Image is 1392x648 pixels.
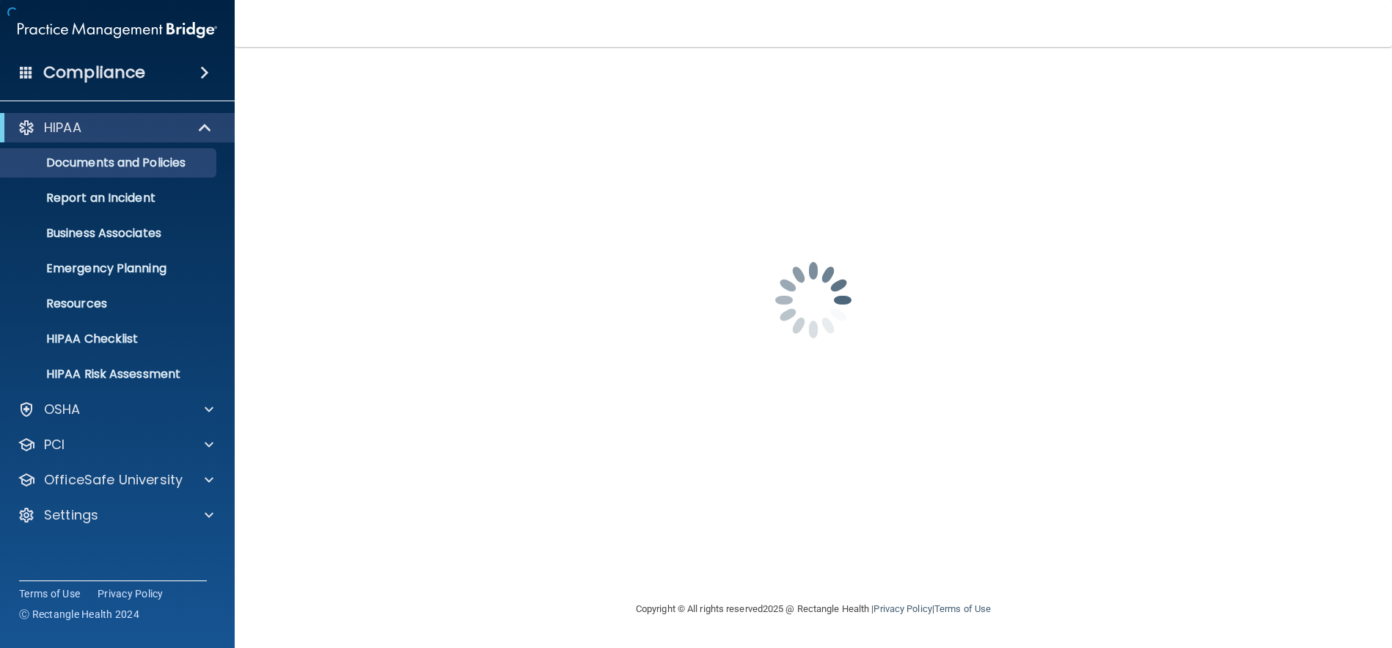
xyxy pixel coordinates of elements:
p: PCI [44,436,65,454]
p: Resources [10,296,210,311]
div: Copyright © All rights reserved 2025 @ Rectangle Health | | [546,586,1081,633]
p: OfficeSafe University [44,471,183,489]
a: Privacy Policy [873,603,931,614]
iframe: Drift Widget Chat Controller [1138,544,1374,603]
p: Settings [44,506,98,524]
p: OSHA [44,401,81,418]
p: Business Associates [10,226,210,241]
a: Terms of Use [934,603,991,614]
h4: Compliance [43,62,145,83]
a: OfficeSafe University [18,471,213,489]
a: Privacy Policy [98,586,164,601]
img: spinner.e123f6fc.gif [740,227,887,374]
a: Terms of Use [19,586,80,601]
span: Ⓒ Rectangle Health 2024 [19,607,139,622]
p: HIPAA Risk Assessment [10,367,210,382]
a: Settings [18,506,213,524]
img: PMB logo [18,15,217,45]
p: Report an Incident [10,191,210,205]
p: HIPAA Checklist [10,332,210,346]
a: PCI [18,436,213,454]
p: HIPAA [44,119,81,136]
p: Emergency Planning [10,261,210,276]
a: OSHA [18,401,213,418]
a: HIPAA [18,119,213,136]
p: Documents and Policies [10,156,210,170]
